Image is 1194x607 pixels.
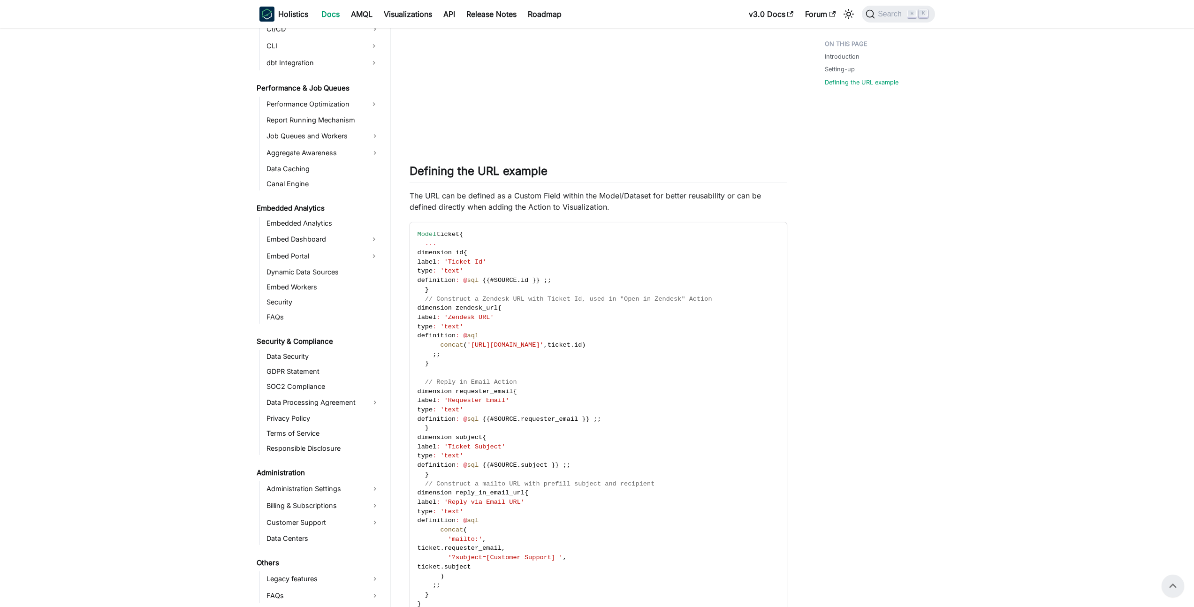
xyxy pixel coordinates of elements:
[456,462,459,469] span: :
[433,323,436,330] span: :
[525,489,528,496] span: {
[264,296,382,309] a: Security
[264,249,365,264] a: Embed Portal
[448,554,563,561] span: '?subject=[Customer Support] '
[264,380,382,393] a: SOC2 Compliance
[436,314,440,321] span: :
[433,406,436,413] span: :
[1162,575,1184,597] button: Scroll back to top
[250,28,391,607] nav: Docs sidebar
[548,341,570,349] span: ticket
[264,532,382,545] a: Data Centers
[264,311,382,324] a: FAQs
[467,332,479,339] span: aql
[467,517,479,524] span: aql
[264,395,382,410] a: Data Processing Agreement
[259,7,308,22] a: HolisticsHolistics
[593,416,597,423] span: ;
[494,416,517,423] span: SOURCE
[418,508,433,515] span: type
[444,499,525,506] span: 'Reply via Email URL'
[440,563,444,570] span: .
[825,78,898,87] a: Defining the URL example
[264,114,382,127] a: Report Running Mechanism
[264,97,365,112] a: Performance Optimization
[254,466,382,479] a: Administration
[433,508,436,515] span: :
[264,145,382,160] a: Aggregate Awareness
[463,341,467,349] span: (
[461,7,522,22] a: Release Notes
[570,341,574,349] span: .
[433,267,436,274] span: :
[418,277,456,284] span: definition
[532,277,536,284] span: }
[345,7,378,22] a: AMQL
[486,416,490,423] span: {
[467,462,479,469] span: sql
[551,462,555,469] span: }
[444,397,510,404] span: 'Requester Email'
[264,571,382,586] a: Legacy features
[907,10,917,18] kbd: ⌘
[436,258,440,266] span: :
[418,323,433,330] span: type
[521,277,528,284] span: id
[555,462,559,469] span: }
[456,416,459,423] span: :
[448,536,482,543] span: 'mailto:'
[440,573,444,580] span: )
[259,7,274,22] img: Holistics
[418,517,456,524] span: definition
[536,277,540,284] span: }
[418,489,525,496] span: dimension reply_in_email_url
[482,434,486,441] span: {
[436,351,440,358] span: ;
[563,462,567,469] span: ;
[425,360,429,367] span: }
[264,281,382,294] a: Embed Workers
[433,452,436,459] span: :
[418,434,483,441] span: dimension subject
[825,65,855,74] a: Setting-up
[444,314,494,321] span: 'Zendesk URL'
[365,97,382,112] button: Expand sidebar category 'Performance Optimization'
[490,277,494,284] span: #
[444,563,471,570] span: subject
[264,217,382,230] a: Embedded Analytics
[456,517,459,524] span: :
[456,332,459,339] span: :
[919,9,928,18] kbd: K
[490,416,494,423] span: #
[582,416,586,423] span: }
[517,416,521,423] span: .
[264,22,382,37] a: CI/CD
[544,341,548,349] span: ,
[463,462,467,469] span: @
[498,304,502,311] span: {
[463,249,467,256] span: {
[264,232,365,247] a: Embed Dashboard
[467,277,479,284] span: sql
[425,240,436,247] span: ...
[264,55,365,70] a: dbt Integration
[264,266,382,279] a: Dynamic Data Sources
[438,7,461,22] a: API
[425,480,654,487] span: // Construct a mailto URL with prefill subject and recipient
[264,427,382,440] a: Terms of Service
[440,545,444,552] span: .
[264,350,382,363] a: Data Security
[482,277,486,284] span: {
[418,416,456,423] span: definition
[486,462,490,469] span: {
[482,416,486,423] span: {
[425,379,517,386] span: // Reply in Email Action
[425,471,429,478] span: }
[264,481,382,496] a: Administration Settings
[254,202,382,215] a: Embedded Analytics
[521,462,548,469] span: subject
[502,545,505,552] span: ,
[440,341,463,349] span: concat
[440,452,463,459] span: 'text'
[418,406,433,413] span: type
